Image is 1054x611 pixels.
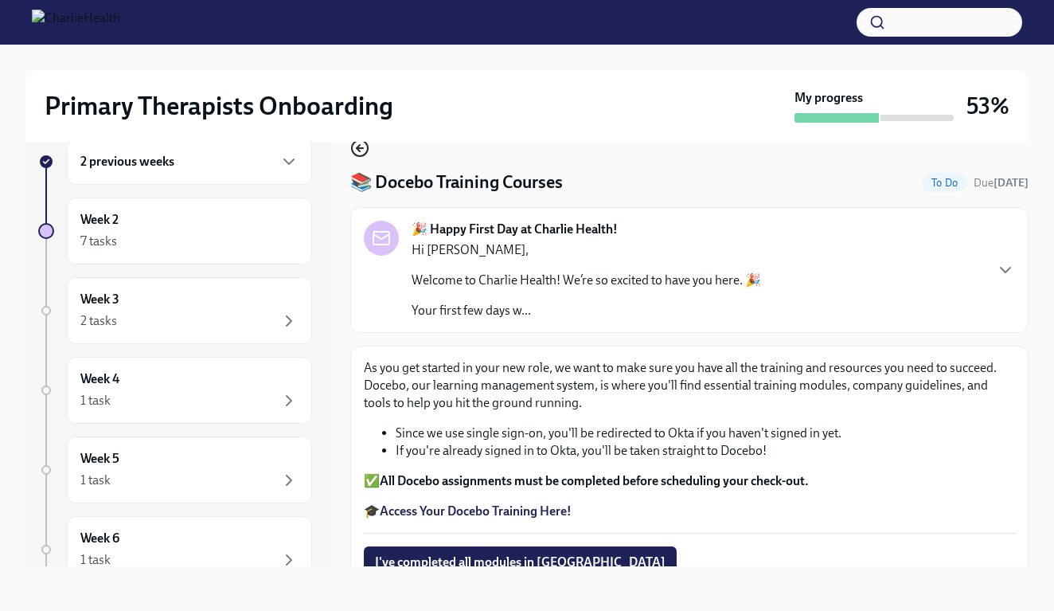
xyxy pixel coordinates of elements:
[922,177,967,189] span: To Do
[32,10,120,35] img: CharlieHealth
[396,442,1015,460] li: If you're already signed in to Okta, you'll be taken straight to Docebo!
[80,233,117,250] div: 7 tasks
[350,170,563,194] h4: 📚 Docebo Training Courses
[364,359,1015,412] p: As you get started in your new role, we want to make sure you have all the training and resources...
[412,221,618,238] strong: 🎉 Happy First Day at Charlie Health!
[364,503,1015,520] p: 🎓
[412,272,761,289] p: Welcome to Charlie Health! We’re so excited to have you here. 🎉
[412,241,761,259] p: Hi [PERSON_NAME],
[80,291,119,308] h6: Week 3
[80,153,174,170] h6: 2 previous weeks
[974,176,1029,190] span: Due
[364,546,677,578] button: I've completed all modules in [GEOGRAPHIC_DATA]
[380,503,572,519] a: Access Your Docebo Training Here!
[38,198,312,264] a: Week 27 tasks
[67,139,312,185] div: 2 previous weeks
[364,472,1015,490] p: ✅
[396,425,1015,442] li: Since we use single sign-on, you'll be redirected to Okta if you haven't signed in yet.
[38,277,312,344] a: Week 32 tasks
[38,516,312,583] a: Week 61 task
[380,473,809,488] strong: All Docebo assignments must be completed before scheduling your check-out.
[80,551,111,569] div: 1 task
[80,530,119,547] h6: Week 6
[45,90,393,122] h2: Primary Therapists Onboarding
[412,302,761,319] p: Your first few days w...
[80,312,117,330] div: 2 tasks
[993,176,1029,190] strong: [DATE]
[80,450,119,468] h6: Week 5
[80,211,119,229] h6: Week 2
[38,437,312,503] a: Week 51 task
[974,175,1029,190] span: August 26th, 2025 09:00
[80,472,111,489] div: 1 task
[794,89,863,107] strong: My progress
[966,92,1009,120] h3: 53%
[80,370,119,388] h6: Week 4
[375,554,666,570] span: I've completed all modules in [GEOGRAPHIC_DATA]
[80,392,111,409] div: 1 task
[38,357,312,424] a: Week 41 task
